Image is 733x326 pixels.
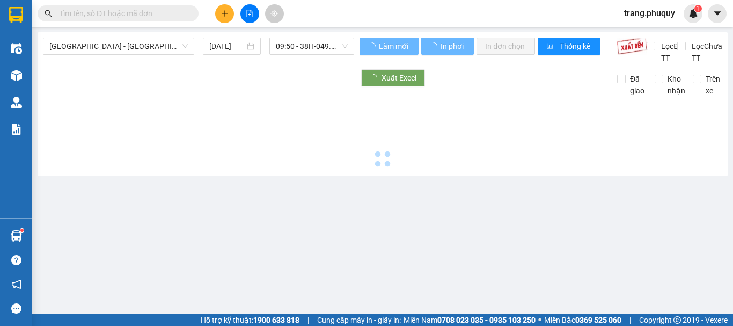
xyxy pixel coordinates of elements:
input: 11/10/2025 [209,40,245,52]
button: caret-down [708,4,727,23]
span: message [11,303,21,314]
span: aim [270,10,278,17]
span: Lọc Đã TT [657,40,685,64]
span: Miền Bắc [544,314,621,326]
span: notification [11,279,21,289]
span: plus [221,10,229,17]
button: aim [265,4,284,23]
span: loading [370,74,382,82]
strong: 1900 633 818 [253,316,299,324]
img: logo-vxr [9,7,23,23]
button: In đơn chọn [477,38,535,55]
img: warehouse-icon [11,70,22,81]
img: warehouse-icon [11,230,22,242]
button: Làm mới [360,38,419,55]
span: loading [368,42,377,50]
button: Xuất Excel [361,69,425,86]
span: Lọc Chưa TT [687,40,724,64]
img: warehouse-icon [11,43,22,54]
sup: 1 [694,5,702,12]
span: ⚪️ [538,318,541,322]
strong: 0369 525 060 [575,316,621,324]
strong: 0708 023 035 - 0935 103 250 [437,316,536,324]
span: Xuất Excel [382,72,416,84]
img: solution-icon [11,124,22,135]
span: search [45,10,52,17]
span: In phơi [441,40,465,52]
img: icon-new-feature [688,9,698,18]
button: In phơi [421,38,474,55]
span: Hà Nội - Hà Tĩnh [49,38,188,54]
span: | [307,314,309,326]
sup: 1 [20,229,24,232]
span: Cung cấp máy in - giấy in: [317,314,401,326]
span: 1 [696,5,700,12]
button: file-add [240,4,259,23]
span: 09:50 - 38H-049.94 [276,38,348,54]
span: question-circle [11,255,21,265]
span: Miền Nam [404,314,536,326]
span: loading [430,42,439,50]
span: Làm mới [379,40,410,52]
span: Hỗ trợ kỹ thuật: [201,314,299,326]
span: Đã giao [626,73,649,97]
img: warehouse-icon [11,97,22,108]
span: trang.phuquy [615,6,684,20]
span: bar-chart [546,42,555,51]
span: copyright [673,316,681,324]
span: Kho nhận [663,73,690,97]
button: bar-chartThống kê [538,38,600,55]
span: | [629,314,631,326]
span: caret-down [713,9,722,18]
span: Trên xe [701,73,724,97]
img: 9k= [617,38,647,55]
span: Thống kê [560,40,592,52]
span: file-add [246,10,253,17]
input: Tìm tên, số ĐT hoặc mã đơn [59,8,186,19]
button: plus [215,4,234,23]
